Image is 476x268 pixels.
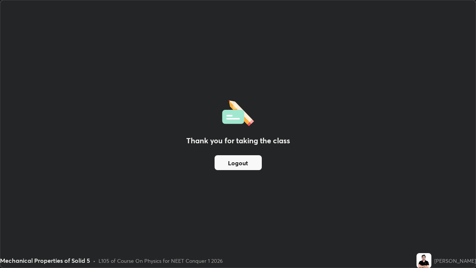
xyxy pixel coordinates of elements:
button: Logout [215,155,262,170]
img: 7ad8e9556d334b399f8606cf9d83f348.jpg [416,253,431,268]
img: offlineFeedback.1438e8b3.svg [222,98,254,126]
div: L105 of Course On Physics for NEET Conquer 1 2026 [99,257,223,265]
h2: Thank you for taking the class [186,135,290,146]
div: • [93,257,96,265]
div: [PERSON_NAME] [434,257,476,265]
